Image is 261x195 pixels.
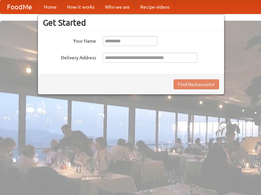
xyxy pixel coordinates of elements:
[0,0,39,14] a: FoodMe
[135,0,175,14] a: Recipe videos
[43,36,96,44] label: Your Name
[174,79,219,89] button: Find Restaurants!
[62,0,100,14] a: How it works
[100,0,135,14] a: Who we are
[39,0,62,14] a: Home
[43,18,219,28] h3: Get Started
[43,53,96,61] label: Delivery Address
